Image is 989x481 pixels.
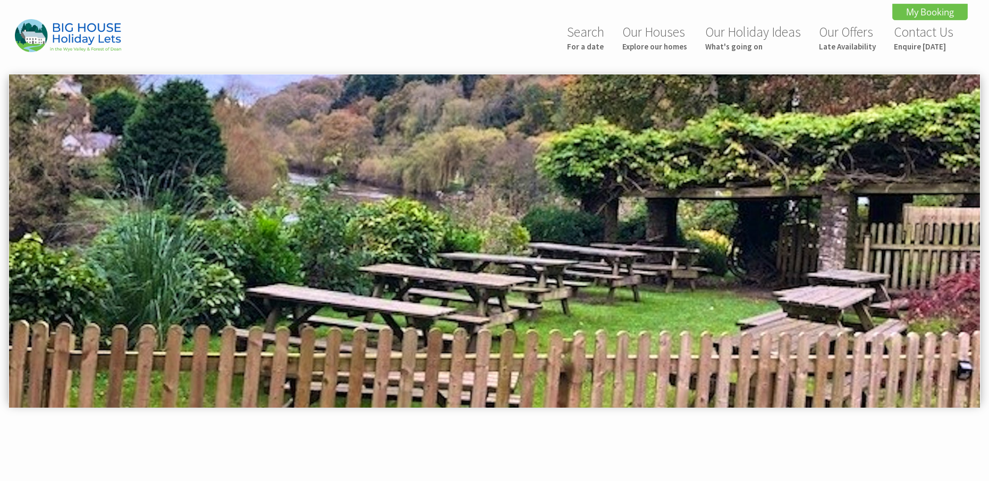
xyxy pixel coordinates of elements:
a: Our Holiday IdeasWhat's going on [705,23,801,52]
a: Our OffersLate Availability [819,23,876,52]
img: Big House Holiday Lets [15,19,121,52]
a: Contact UsEnquire [DATE] [894,23,953,52]
small: Enquire [DATE] [894,41,953,52]
small: Explore our homes [622,41,687,52]
a: SearchFor a date [567,23,604,52]
small: Late Availability [819,41,876,52]
small: What's going on [705,41,801,52]
small: For a date [567,41,604,52]
a: My Booking [892,4,968,20]
a: Our HousesExplore our homes [622,23,687,52]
